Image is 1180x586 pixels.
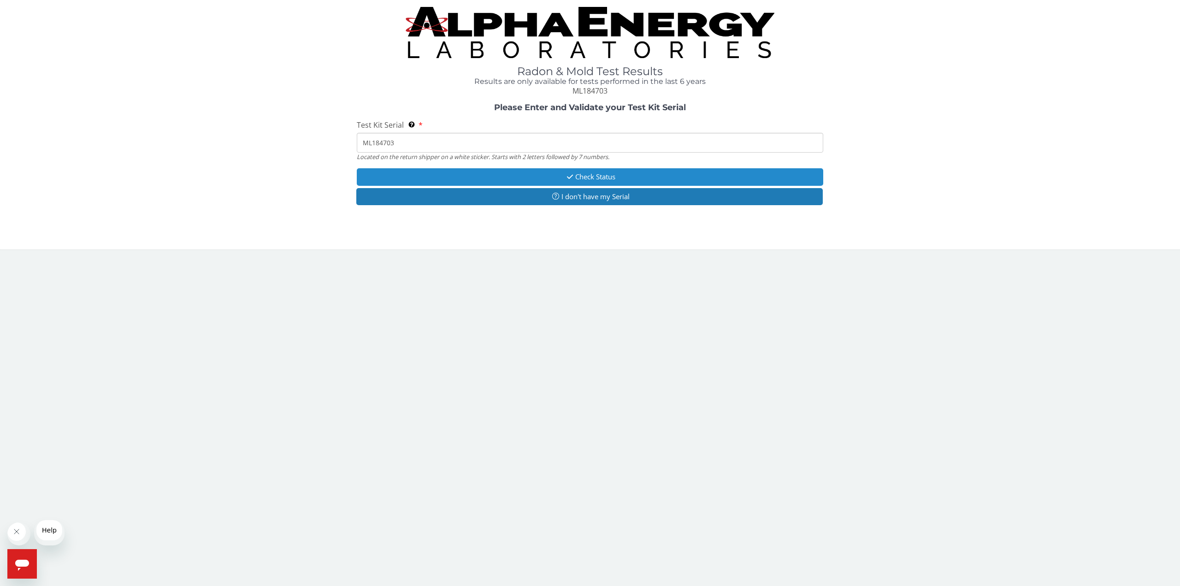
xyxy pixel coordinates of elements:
iframe: Button to launch messaging window [7,549,37,579]
button: I don't have my Serial [356,188,823,205]
iframe: Message from company [34,520,65,545]
span: Test Kit Serial [357,120,404,130]
h4: Results are only available for tests performed in the last 6 years [357,77,823,86]
strong: Please Enter and Validate your Test Kit Serial [494,102,686,112]
button: Check Status [357,168,823,185]
h1: Radon & Mold Test Results [357,65,823,77]
div: Located on the return shipper on a white sticker. Starts with 2 letters followed by 7 numbers. [357,153,823,161]
iframe: Close message [7,522,30,545]
img: TightCrop.jpg [406,7,774,58]
span: ML184703 [572,86,608,96]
